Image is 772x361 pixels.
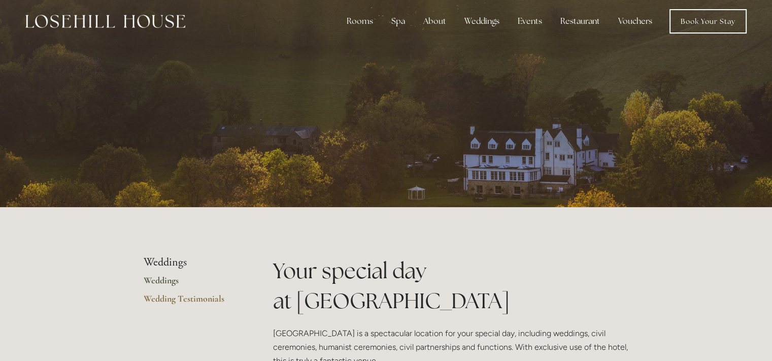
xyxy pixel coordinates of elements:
[25,15,185,28] img: Losehill House
[669,9,747,34] a: Book Your Stay
[144,256,241,269] li: Weddings
[415,11,454,31] div: About
[144,275,241,293] a: Weddings
[552,11,608,31] div: Restaurant
[510,11,550,31] div: Events
[383,11,413,31] div: Spa
[144,293,241,311] a: Wedding Testimonials
[339,11,381,31] div: Rooms
[610,11,660,31] a: Vouchers
[273,256,629,316] h1: Your special day at [GEOGRAPHIC_DATA]
[456,11,508,31] div: Weddings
